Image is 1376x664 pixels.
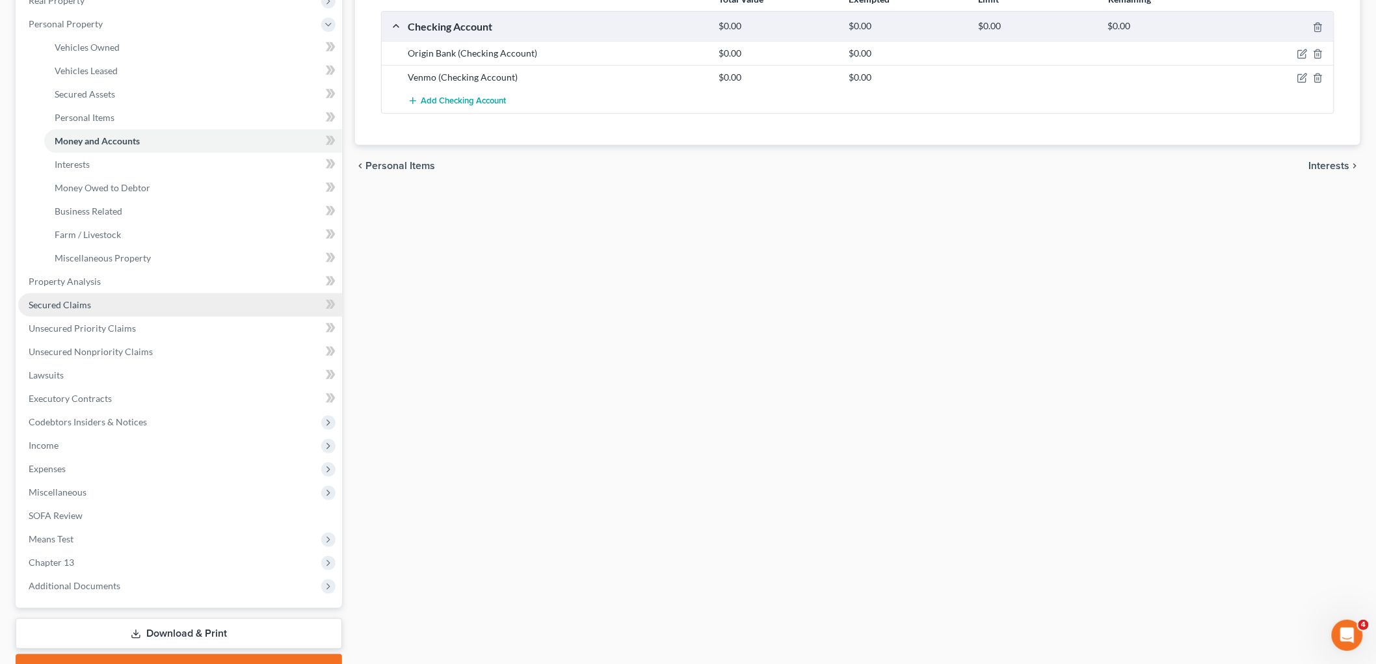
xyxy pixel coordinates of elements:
a: SOFA Review [18,504,342,527]
a: Personal Items [44,106,342,129]
div: $0.00 [713,47,842,60]
span: Executory Contracts [29,393,112,404]
span: Unsecured Nonpriority Claims [29,346,153,357]
iframe: Intercom live chat [1332,620,1363,651]
a: Secured Claims [18,293,342,317]
span: Means Test [29,533,73,544]
a: Money Owed to Debtor [44,176,342,200]
a: Download & Print [16,618,342,649]
span: Personal Property [29,18,103,29]
span: Expenses [29,463,66,474]
div: $0.00 [842,71,972,84]
span: Property Analysis [29,276,101,287]
span: 4 [1358,620,1369,630]
div: $0.00 [713,71,842,84]
a: Secured Assets [44,83,342,106]
a: Vehicles Leased [44,59,342,83]
span: Money and Accounts [55,135,140,146]
span: Personal Items [365,161,435,171]
span: Farm / Livestock [55,229,121,240]
span: Codebtors Insiders & Notices [29,416,147,427]
div: $0.00 [713,20,842,33]
a: Unsecured Nonpriority Claims [18,340,342,364]
span: Interests [1309,161,1350,171]
span: Secured Claims [29,299,91,310]
span: Personal Items [55,112,114,123]
div: $0.00 [842,47,972,60]
span: Miscellaneous [29,486,86,498]
div: Checking Account [401,20,713,33]
span: Lawsuits [29,369,64,380]
span: Miscellaneous Property [55,252,151,263]
div: Venmo (Checking Account) [401,71,713,84]
div: Origin Bank (Checking Account) [401,47,713,60]
span: Secured Assets [55,88,115,100]
a: Business Related [44,200,342,223]
a: Money and Accounts [44,129,342,153]
a: Interests [44,153,342,176]
div: $0.00 [1102,20,1231,33]
a: Farm / Livestock [44,223,342,246]
span: SOFA Review [29,510,83,521]
span: Interests [55,159,90,170]
button: chevron_left Personal Items [355,161,435,171]
a: Executory Contracts [18,387,342,410]
div: $0.00 [842,20,972,33]
span: Chapter 13 [29,557,74,568]
button: Interests chevron_right [1309,161,1360,171]
div: $0.00 [972,20,1102,33]
a: Vehicles Owned [44,36,342,59]
span: Vehicles Owned [55,42,120,53]
span: Unsecured Priority Claims [29,323,136,334]
span: Add Checking Account [421,96,506,107]
span: Additional Documents [29,580,120,591]
a: Lawsuits [18,364,342,387]
a: Miscellaneous Property [44,246,342,270]
a: Unsecured Priority Claims [18,317,342,340]
span: Money Owed to Debtor [55,182,150,193]
i: chevron_right [1350,161,1360,171]
span: Income [29,440,59,451]
span: Vehicles Leased [55,65,118,76]
button: Add Checking Account [408,89,506,113]
a: Property Analysis [18,270,342,293]
span: Business Related [55,206,122,217]
i: chevron_left [355,161,365,171]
